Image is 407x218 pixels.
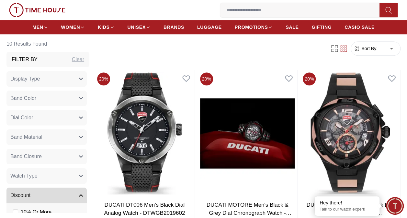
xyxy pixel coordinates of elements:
span: UNISEX [128,24,146,30]
a: SALE [286,21,299,33]
span: Band Color [10,94,36,102]
span: KIDS [98,24,109,30]
button: Watch Type [6,168,87,184]
img: DUCATI MOTORE Men's Black Dial Chronograph Watch - DTWGO0000306 [300,70,400,197]
h3: Filter By [12,56,38,63]
span: 10 % Or More [21,208,51,216]
a: MEN [32,21,48,33]
span: LUGGAGE [197,24,222,30]
a: UNISEX [128,21,151,33]
button: Band Closure [6,149,87,164]
span: GIFTING [311,24,332,30]
button: Dial Color [6,110,87,125]
span: WOMEN [61,24,80,30]
a: BRANDS [164,21,184,33]
span: MEN [32,24,43,30]
span: Sort By: [360,45,378,52]
span: SALE [286,24,299,30]
span: Display Type [10,75,40,83]
span: Band Material [10,133,42,141]
span: Dial Color [10,114,33,122]
a: KIDS [98,21,114,33]
a: GIFTING [311,21,332,33]
a: CASIO SALE [345,21,375,33]
button: Sort By: [354,45,378,52]
div: Clear [72,56,84,63]
div: Chat Widget [386,197,404,215]
div: Hey there! [320,200,375,206]
p: Talk to our watch expert! [320,207,375,212]
input: 10% Or More [13,210,18,215]
h6: 10 Results Found [6,36,89,52]
span: BRANDS [164,24,184,30]
a: WOMEN [61,21,85,33]
span: PROMOTIONS [235,24,268,30]
a: LUGGAGE [197,21,222,33]
span: 20 % [200,72,213,85]
button: Band Material [6,129,87,145]
a: PROMOTIONS [235,21,273,33]
span: Band Closure [10,153,42,160]
span: CASIO SALE [345,24,375,30]
span: 20 % [97,72,110,85]
span: 20 % [303,72,316,85]
img: ... [9,3,65,17]
span: Discount [10,191,30,199]
img: DUCATI DT006 Men's Black Dial Analog Watch - DTWGB2019602 [95,70,195,197]
span: Watch Type [10,172,38,180]
button: Discount [6,188,87,203]
a: DUCATI DT006 Men's Black Dial Analog Watch - DTWGB2019602 [104,202,185,216]
button: Band Color [6,91,87,106]
button: Display Type [6,71,87,87]
img: DUCATI MOTORE Men's Black & Grey Dial Chronograph Watch - DTWGO0000308 [198,70,298,197]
